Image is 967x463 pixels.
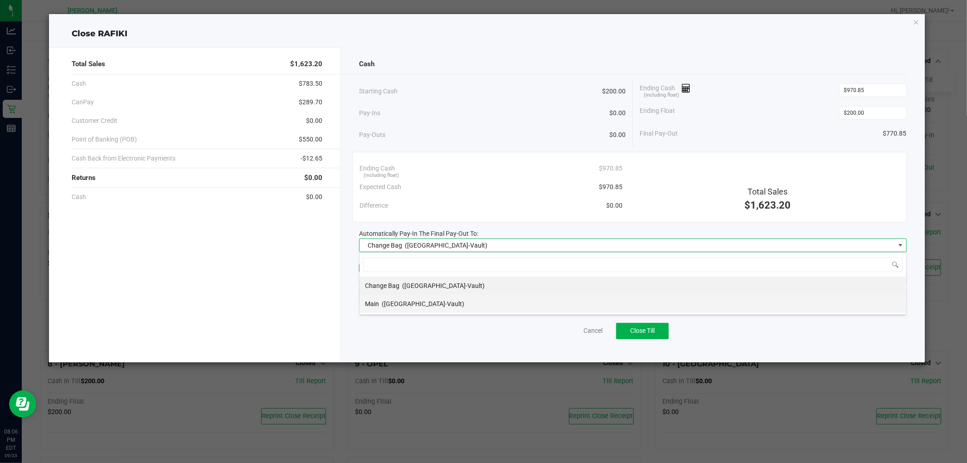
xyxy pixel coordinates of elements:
[744,200,791,211] span: $1,623.20
[72,116,117,126] span: Customer Credit
[306,192,322,202] span: $0.00
[72,154,175,163] span: Cash Back from Electronic Payments
[644,92,679,99] span: (including float)
[640,106,675,120] span: Ending Float
[602,87,626,96] span: $200.00
[9,390,36,418] iframe: Resource center
[72,192,86,202] span: Cash
[365,300,379,307] span: Main
[72,135,137,144] span: Point of Banking (POB)
[359,230,478,237] span: Automatically Pay-In The Final Pay-Out To:
[640,83,690,97] span: Ending Cash
[606,201,622,210] span: $0.00
[583,326,603,336] a: Cancel
[405,242,487,249] span: ([GEOGRAPHIC_DATA]-Vault)
[599,182,622,192] span: $970.85
[299,135,322,144] span: $550.00
[72,168,322,188] div: Returns
[616,323,669,339] button: Close Till
[301,154,322,163] span: -$12.65
[72,79,86,88] span: Cash
[748,187,787,196] span: Total Sales
[359,108,380,118] span: Pay-Ins
[364,172,399,180] span: (including float)
[359,87,398,96] span: Starting Cash
[360,201,388,210] span: Difference
[630,327,655,334] span: Close Till
[360,164,395,173] span: Ending Cash
[306,116,322,126] span: $0.00
[368,242,402,249] span: Change Bag
[299,97,322,107] span: $289.70
[609,108,626,118] span: $0.00
[290,59,322,69] span: $1,623.20
[359,130,385,140] span: Pay-Outs
[609,130,626,140] span: $0.00
[640,129,678,138] span: Final Pay-Out
[883,129,907,138] span: $770.85
[72,59,105,69] span: Total Sales
[304,173,322,183] span: $0.00
[382,300,464,307] span: ([GEOGRAPHIC_DATA]-Vault)
[360,182,401,192] span: Expected Cash
[599,164,622,173] span: $970.85
[49,28,924,40] div: Close RAFIKI
[359,59,374,69] span: Cash
[299,79,322,88] span: $783.50
[72,97,94,107] span: CanPay
[365,282,399,289] span: Change Bag
[402,282,485,289] span: ([GEOGRAPHIC_DATA]-Vault)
